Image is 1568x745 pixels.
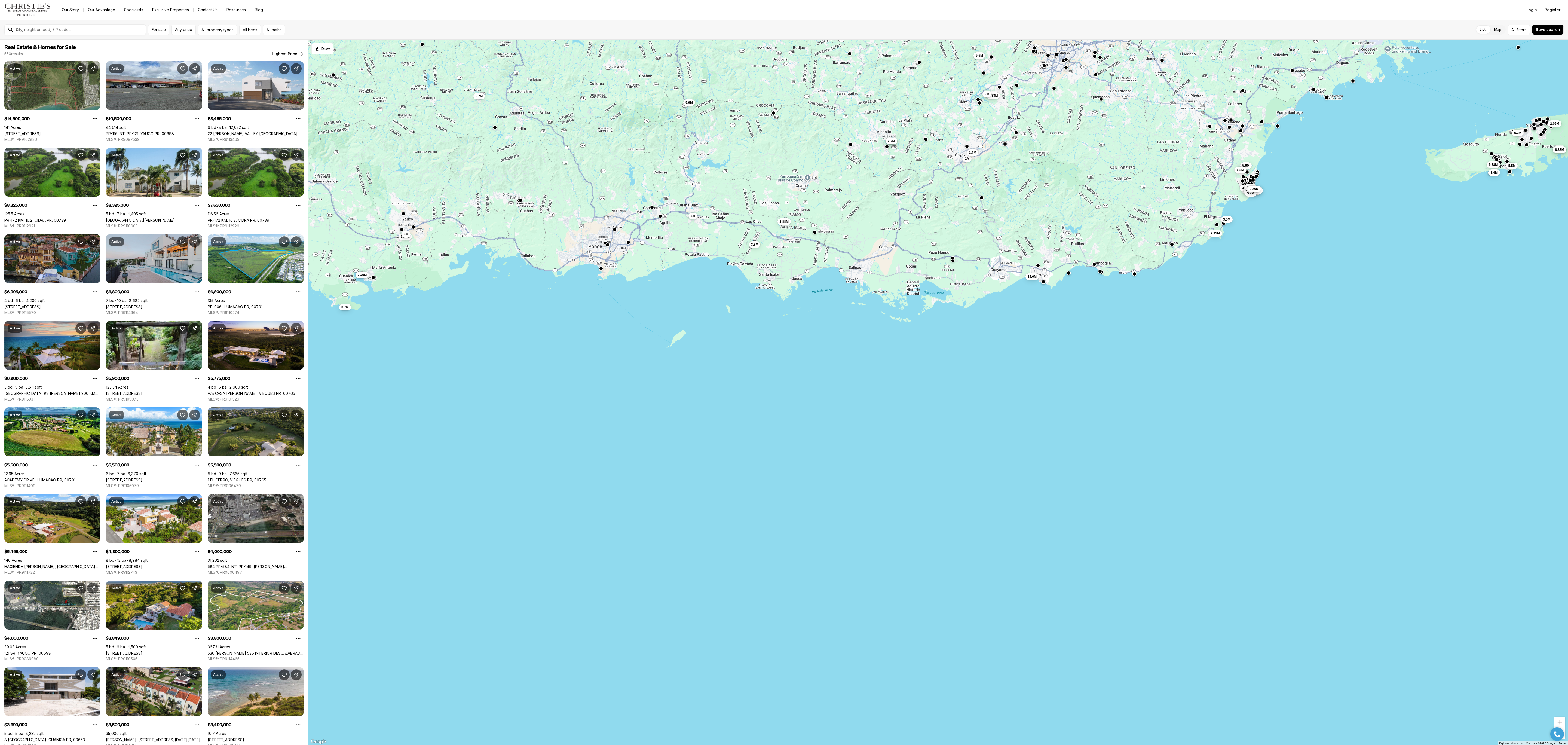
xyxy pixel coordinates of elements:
[189,410,200,420] button: Share Property
[106,218,202,222] a: Beach Village MARTINEAU BAY #7, VIEQUES PR, 00765
[1553,146,1566,153] button: 8.33M
[1208,230,1222,236] button: 2.95M
[976,53,983,57] span: 5.5M
[1223,217,1230,221] span: 3.5M
[293,373,304,384] button: Property options
[293,200,304,211] button: Property options
[1242,163,1250,167] span: 5.6M
[57,6,83,14] a: Our Story
[973,52,985,59] button: 5.5M
[4,564,100,569] a: HACIENDA CASCADA, AGUAS BUENAS PR, 00703
[177,410,188,420] button: Save Property: 10 RIDGETOP
[1555,147,1564,152] span: 8.33M
[1517,27,1526,33] span: filters
[10,586,20,590] p: Active
[989,93,998,97] span: 8.33M
[4,218,66,222] a: PR-172 KM. 16.2, CIDRA PR, 00739
[341,305,349,309] span: 3.7M
[90,286,100,297] button: Property options
[4,304,41,309] a: 21 HARBOUR DR HBR #21, HUMACAO PR, 00791
[75,63,86,74] button: Save Property: 3
[213,153,223,157] p: Active
[208,218,269,222] a: PR-172 KM. 16.2, CIDRA PR, 00739
[291,323,302,334] button: Share Property
[208,131,304,136] a: 22 ROBLE VALLEY PALMAS DEL MAR, HUMACAO PR, 00791
[293,633,304,644] button: Property options
[1508,163,1516,168] span: 5.5M
[1246,186,1255,192] button: 3M
[969,150,976,155] span: 3.2M
[1511,27,1515,33] span: All
[985,92,989,96] span: 2M
[10,240,20,244] p: Active
[1245,190,1257,197] button: 3.2M
[10,326,20,331] p: Active
[356,272,369,278] button: 2.45M
[222,6,250,14] a: Resources
[311,43,333,54] button: Start drawing
[1541,4,1564,15] button: Register
[4,3,51,16] img: logo
[75,150,86,161] button: Save Property: PR-172 KM. 16.2
[177,583,188,594] button: Save Property: 23 HARBOUR LIGHTS DR
[213,66,223,71] p: Active
[106,131,174,136] a: PR-116 INT. PR-121, YAUCO PR, 00698
[4,52,23,56] p: 550 results
[780,219,789,224] span: 2.88M
[404,232,408,237] span: 4M
[75,496,86,507] button: Save Property: HACIENDA CASCADA
[4,45,76,50] span: Real Estate & Homes for Sale
[1512,129,1524,136] button: 6.2M
[967,149,979,156] button: 3.2M
[886,138,897,144] button: 2.7M
[749,241,761,248] button: 3.8M
[777,218,791,225] button: 2.88M
[111,66,122,71] p: Active
[171,25,196,35] button: Any price
[291,583,302,594] button: Share Property
[1514,130,1521,135] span: 6.2M
[1506,162,1518,169] button: 5.5M
[279,150,290,161] button: Save Property: PR-172 KM. 16.2
[213,586,223,590] p: Active
[191,546,202,557] button: Property options
[1221,216,1233,222] button: 3.5M
[401,234,410,239] span: 10.5M
[250,6,267,14] a: Blog
[87,150,98,161] button: Share Property
[293,546,304,557] button: Property options
[10,66,20,71] p: Active
[751,242,758,246] span: 3.8M
[985,91,998,97] button: 7.63M
[4,391,100,396] a: Beach Village #8 CARR 200 KM 3.1, VIEQUES PR, 00765
[177,323,188,334] button: Save Property: 149
[279,63,290,74] button: Save Property: 22 ROBLE VALLEY PALMAS DEL MAR
[1247,185,1261,192] button: 2.35M
[982,91,991,97] button: 2M
[4,651,51,655] a: 121 SR, YAUCO PR, 00698
[1235,166,1246,173] button: 6.8M
[75,323,86,334] button: Save Property: Beach Village #8 CARR 200 KM 3.1
[191,719,202,730] button: Property options
[87,323,98,334] button: Share Property
[291,669,302,680] button: Share Property
[1508,25,1530,35] button: Allfilters
[1532,25,1564,35] button: Save search
[1545,8,1560,12] span: Register
[75,410,86,420] button: Save Property: ACADEMY DRIVE
[177,669,188,680] button: Save Property: CARR. 9911 HOTEL LUCIA BEACH, PLAYA DE LUCIA
[213,673,223,677] p: Active
[191,633,202,644] button: Property options
[208,478,266,482] a: 1 EL CERRO, VIEQUES PR, 00765
[194,6,222,14] button: Contact Us
[1490,25,1506,35] label: Map
[111,326,122,331] p: Active
[293,113,304,124] button: Property options
[191,286,202,297] button: Property options
[279,496,290,507] button: Save Property: 584 PR-584 INT. PR-149
[293,460,304,471] button: Property options
[177,236,188,247] button: Save Property: 13 PORT ROAD
[1249,187,1258,191] span: 2.35M
[189,63,200,74] button: Share Property
[1251,187,1263,194] button: 2.5M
